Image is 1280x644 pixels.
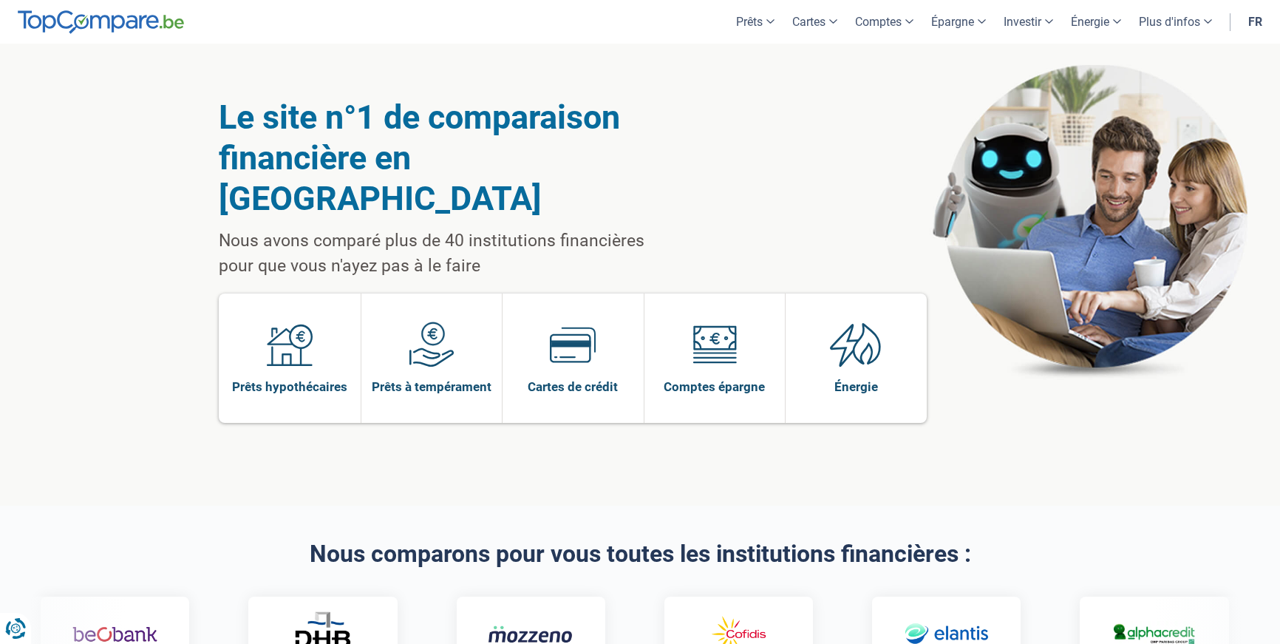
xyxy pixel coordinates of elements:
h1: Le site n°1 de comparaison financière en [GEOGRAPHIC_DATA] [219,97,682,219]
a: Comptes épargne Comptes épargne [644,294,786,423]
h2: Nous comparons pour vous toutes les institutions financières : [219,541,1061,567]
a: Cartes de crédit Cartes de crédit [503,294,644,423]
a: Prêts hypothécaires Prêts hypothécaires [219,294,361,423]
img: Énergie [830,322,882,367]
img: TopCompare [18,10,184,34]
img: Comptes épargne [692,322,738,367]
img: Prêts à tempérament [409,322,455,367]
span: Cartes de crédit [528,379,618,395]
img: Mozzeno [487,625,572,643]
span: Énergie [834,379,878,395]
img: Prêts hypothécaires [267,322,313,367]
span: Comptes épargne [664,379,765,395]
span: Prêts à tempérament [372,379,491,395]
span: Prêts hypothécaires [232,379,347,395]
a: Prêts à tempérament Prêts à tempérament [361,294,503,423]
img: Cartes de crédit [550,322,596,367]
p: Nous avons comparé plus de 40 institutions financières pour que vous n'ayez pas à le faire [219,228,682,279]
a: Énergie Énergie [786,294,927,423]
